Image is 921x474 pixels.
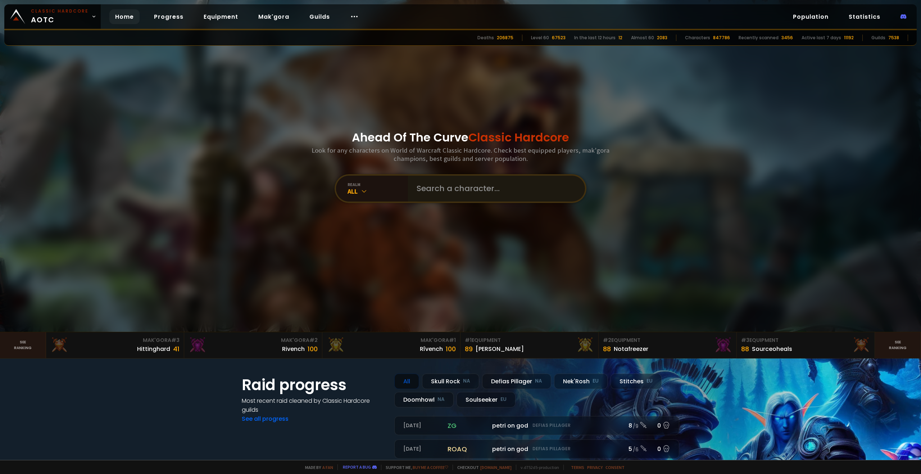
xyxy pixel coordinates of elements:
a: See all progress [242,415,289,423]
small: Classic Hardcore [31,8,89,14]
small: EU [646,378,653,385]
div: All [394,374,419,389]
div: Mak'Gora [327,337,456,344]
div: Almost 60 [631,35,654,41]
div: 11192 [844,35,854,41]
a: a fan [322,465,333,470]
div: 2083 [657,35,667,41]
a: #2Equipment88Notafreezer [599,332,737,358]
div: 41 [173,344,180,354]
div: Characters [685,35,710,41]
span: # 2 [309,337,318,344]
div: [PERSON_NAME] [476,344,524,353]
div: Hittinghard [137,344,170,353]
a: Report a bug [343,464,371,470]
small: NA [463,378,470,385]
div: 12 [618,35,622,41]
a: Progress [148,9,189,24]
div: Doomhowl [394,392,454,407]
div: Nek'Rosh [554,374,608,389]
a: Equipment [198,9,244,24]
a: Mak'Gora#3Hittinghard41 [46,332,184,358]
div: Equipment [741,337,870,344]
div: Mak'Gora [189,337,318,344]
span: AOTC [31,8,89,25]
div: 89 [465,344,473,354]
small: EU [593,378,599,385]
div: Skull Rock [422,374,479,389]
h1: Raid progress [242,374,386,396]
div: Equipment [465,337,594,344]
h1: Ahead Of The Curve [352,129,569,146]
h3: Look for any characters on World of Warcraft Classic Hardcore. Check best equipped players, mak'g... [309,146,612,163]
div: Soulseeker [457,392,516,407]
div: 67523 [552,35,566,41]
div: In the last 12 hours [574,35,616,41]
div: realm [348,182,408,187]
a: Mak'Gora#1Rîvench100 [322,332,460,358]
a: Terms [571,465,584,470]
div: 88 [603,344,611,354]
div: 7538 [888,35,899,41]
span: Classic Hardcore [468,129,569,145]
div: Equipment [603,337,732,344]
span: # 3 [741,337,749,344]
div: 847786 [713,35,730,41]
div: 100 [446,344,456,354]
h4: Most recent raid cleaned by Classic Hardcore guilds [242,396,386,414]
a: Statistics [843,9,886,24]
div: 3456 [781,35,793,41]
div: Mak'Gora [50,337,180,344]
span: # 1 [449,337,456,344]
a: Mak'Gora#2Rivench100 [184,332,322,358]
span: # 1 [465,337,472,344]
small: NA [437,396,445,403]
a: Guilds [304,9,336,24]
a: Mak'gora [253,9,295,24]
div: Sourceoheals [752,344,792,353]
input: Search a character... [412,176,576,202]
div: Level 60 [531,35,549,41]
a: [DOMAIN_NAME] [480,465,512,470]
div: Recently scanned [739,35,779,41]
a: #3Equipment88Sourceoheals [737,332,875,358]
div: Defias Pillager [482,374,551,389]
a: Classic HardcoreAOTC [4,4,101,29]
a: Consent [605,465,625,470]
a: Seeranking [875,332,921,358]
span: Made by [301,465,333,470]
span: v. d752d5 - production [516,465,559,470]
small: EU [500,396,507,403]
div: All [348,187,408,195]
div: 88 [741,344,749,354]
div: Active last 7 days [802,35,841,41]
small: NA [535,378,542,385]
div: Deaths [477,35,494,41]
a: #1Equipment89[PERSON_NAME] [460,332,599,358]
div: 206875 [497,35,513,41]
span: Support me, [381,465,448,470]
a: [DATE]roaqpetri on godDefias Pillager5 /60 [394,439,679,459]
div: Rîvench [420,344,443,353]
span: # 2 [603,337,611,344]
div: Guilds [871,35,885,41]
span: Checkout [453,465,512,470]
a: Population [787,9,834,24]
span: # 3 [171,337,180,344]
a: Privacy [587,465,603,470]
div: Rivench [282,344,305,353]
a: Buy me a coffee [413,465,448,470]
div: Stitches [611,374,662,389]
a: [DATE]zgpetri on godDefias Pillager8 /90 [394,416,679,435]
a: Home [109,9,140,24]
div: Notafreezer [614,344,648,353]
div: 100 [308,344,318,354]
